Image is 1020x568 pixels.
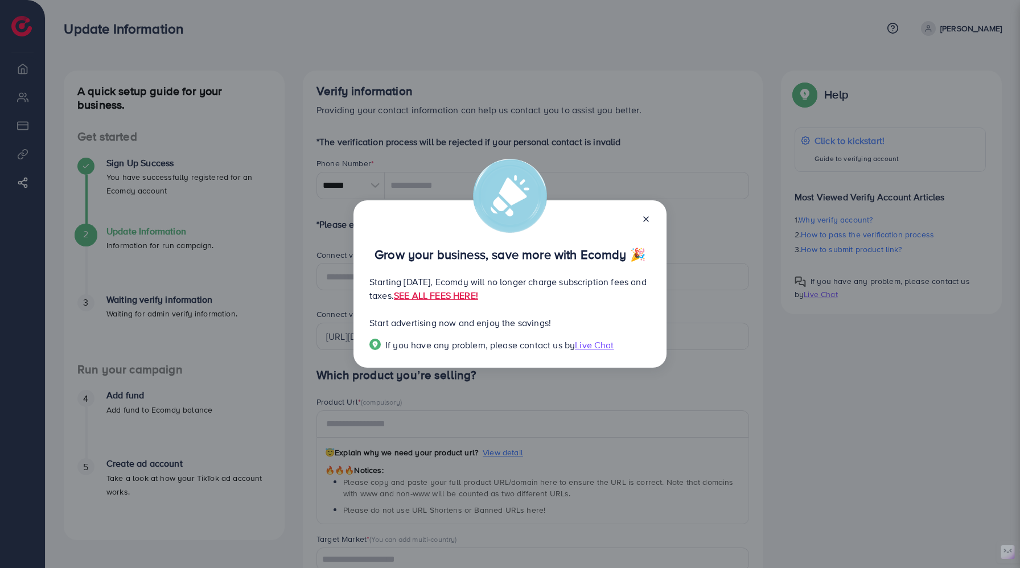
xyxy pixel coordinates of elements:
[369,339,381,350] img: Popup guide
[369,248,651,261] p: Grow your business, save more with Ecomdy 🎉
[575,339,614,351] span: Live Chat
[369,275,651,302] p: Starting [DATE], Ecomdy will no longer charge subscription fees and taxes.
[473,159,547,233] img: alert
[369,316,651,330] p: Start advertising now and enjoy the savings!
[385,339,575,351] span: If you have any problem, please contact us by
[394,289,478,302] a: SEE ALL FEES HERE!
